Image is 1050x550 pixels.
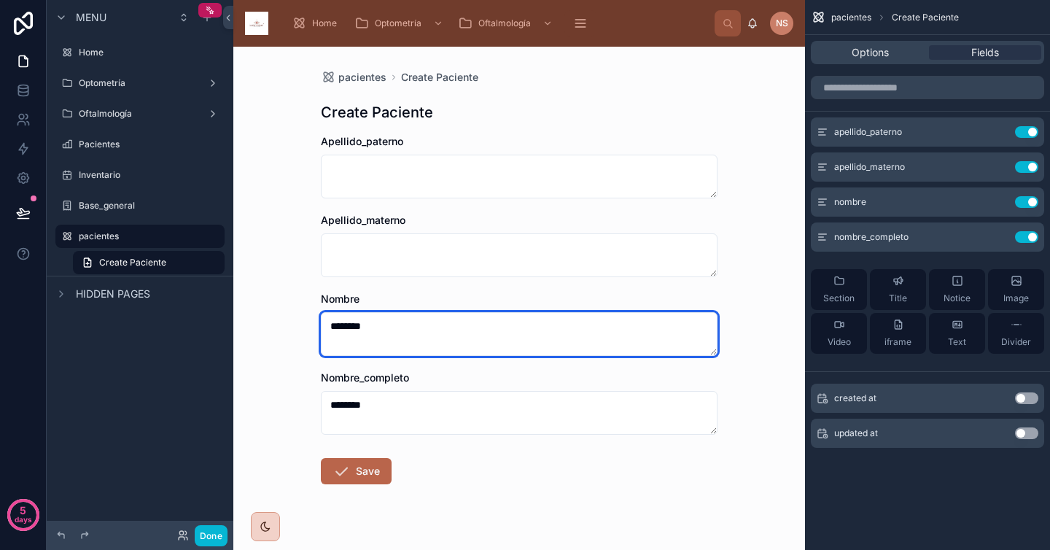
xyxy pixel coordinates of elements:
[988,269,1044,310] button: Image
[823,293,855,304] span: Section
[834,126,902,138] span: apellido_paterno
[892,12,959,23] span: Create Paciente
[321,135,403,147] span: Apellido_paterno
[73,251,225,274] a: Create Paciente
[971,45,999,60] span: Fields
[929,313,985,354] button: Text
[99,257,166,268] span: Create Paciente
[478,18,531,29] span: Oftalmología
[834,196,866,208] span: nombre
[195,525,227,546] button: Done
[889,293,907,304] span: Title
[811,313,867,354] button: Video
[245,12,268,35] img: App logo
[55,133,225,156] a: Pacientes
[287,10,347,36] a: Home
[79,169,222,181] label: Inventario
[79,139,222,150] label: Pacientes
[321,371,409,384] span: Nombre_completo
[834,392,876,404] span: created at
[884,336,911,348] span: iframe
[870,313,926,354] button: iframe
[55,163,225,187] a: Inventario
[321,214,405,226] span: Apellido_materno
[944,293,971,304] span: Notice
[79,108,201,120] label: Oftalmología
[338,70,386,85] span: pacientes
[79,200,222,212] label: Base_general
[20,503,26,518] p: 5
[321,458,392,484] button: Save
[321,102,433,123] h1: Create Paciente
[350,10,451,36] a: Optometría
[834,161,905,173] span: apellido_materno
[834,427,878,439] span: updated at
[321,70,386,85] a: pacientes
[55,225,225,248] a: pacientes
[834,231,909,243] span: nombre_completo
[401,70,478,85] a: Create Paciente
[55,102,225,125] a: Oftalmología
[811,269,867,310] button: Section
[828,336,851,348] span: Video
[776,18,788,29] span: NS
[929,269,985,310] button: Notice
[948,336,966,348] span: Text
[79,231,216,242] label: pacientes
[15,509,32,530] p: days
[79,77,201,89] label: Optometría
[76,10,106,25] span: Menu
[1003,293,1029,304] span: Image
[321,293,359,305] span: Nombre
[55,71,225,95] a: Optometría
[454,10,560,36] a: Oftalmología
[1001,336,1031,348] span: Divider
[852,45,889,60] span: Options
[76,287,150,301] span: Hidden pages
[988,313,1044,354] button: Divider
[831,12,871,23] span: pacientes
[312,18,337,29] span: Home
[280,7,715,39] div: scrollable content
[79,47,222,58] label: Home
[55,194,225,217] a: Base_general
[55,41,225,64] a: Home
[870,269,926,310] button: Title
[375,18,421,29] span: Optometría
